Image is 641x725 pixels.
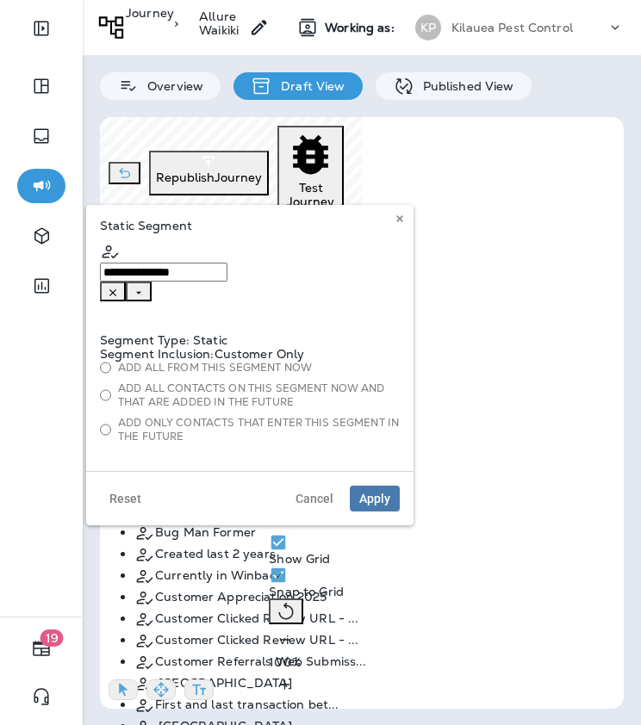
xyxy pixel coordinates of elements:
button: Expand Sidebar [17,11,65,46]
span: Add all contacts on this segment now and that are added in the future [118,381,400,409]
button: Cancel [286,486,343,511]
p: > [174,16,178,30]
p: 100 % [269,655,344,669]
span: Add only contacts that enter this segment in the future [118,416,400,443]
button: Test Journey [277,126,344,220]
p: Kilauea Pest Control [451,21,573,34]
input: Add only contacts that enter this segment in the future [100,416,111,443]
span: Customer Appreciation 2025 [155,589,327,604]
p: Snap to Grid [269,585,344,598]
span: First and last transaction bet... [155,697,339,712]
span: Cancel [296,493,333,505]
span: Customer Referrals Web Submiss... [155,654,367,669]
span: Add all from this segment now [118,361,312,375]
span: Reset [109,493,141,505]
p: Republish Journey [156,170,262,184]
div: KP [415,15,441,40]
button: Close [126,282,152,301]
span: Bug Man Former [155,524,256,540]
span: 19 [40,629,64,647]
span: Currently in Winback [155,567,282,583]
p: Allure Waikiki [199,9,239,37]
button: 19 [17,631,65,666]
span: Customer Clicked Review URL - ... [155,632,359,648]
p: Published View [414,79,514,93]
button: Reset [100,486,151,511]
div: Allure Waikiki [199,9,239,46]
p: Static Segment [100,219,400,232]
p: Journey [126,6,174,40]
button: Apply [350,486,400,511]
span: Working as: [325,21,398,35]
span: Apply [359,493,390,505]
button: Clear [100,282,126,301]
p: Draft View [272,79,345,93]
input: Add all contacts on this segment now and that are added in the future [100,381,111,409]
p: Segment Inclusion: Customer Only [100,347,400,361]
p: Overview [139,79,203,93]
button: RepublishJourney [149,151,269,195]
p: Test Journey [284,181,337,208]
span: .[GEOGRAPHIC_DATA] [155,675,293,691]
input: Add all from this segment now [100,361,111,375]
span: Created last 2 years [155,546,276,561]
p: Segment Type: Static [100,333,400,347]
span: Customer Clicked Review URL - ... [155,610,359,626]
p: Show Grid [269,552,344,566]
